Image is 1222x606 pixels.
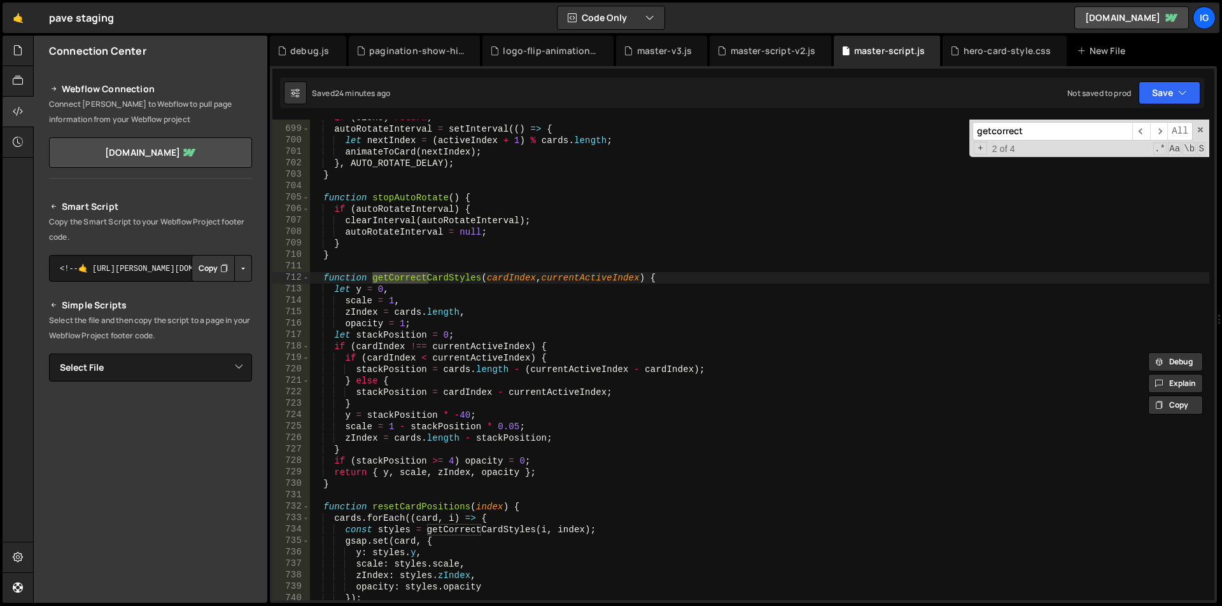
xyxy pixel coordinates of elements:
[973,122,1132,141] input: Search for
[49,199,252,214] h2: Smart Script
[272,581,310,593] div: 739
[272,501,310,513] div: 732
[558,6,664,29] button: Code Only
[272,513,310,524] div: 733
[1132,122,1150,141] span: ​
[49,44,146,58] h2: Connection Center
[272,455,310,467] div: 728
[964,45,1051,57] div: hero-card-style.css
[49,10,114,25] div: pave staging
[49,97,252,127] p: Connect [PERSON_NAME] to Webflow to pull page information from your Webflow project
[272,215,310,226] div: 707
[731,45,816,57] div: master-script-v2.js
[272,387,310,398] div: 722
[1148,352,1203,371] button: Debug
[272,135,310,146] div: 700
[272,238,310,249] div: 709
[1167,122,1193,141] span: Alt-Enter
[272,467,310,478] div: 729
[854,45,925,57] div: master-script.js
[272,535,310,547] div: 735
[1153,142,1167,155] span: RegExp Search
[49,298,252,313] h2: Simple Scripts
[1074,6,1189,29] a: [DOMAIN_NAME]
[272,524,310,535] div: 734
[290,45,329,57] div: debug.js
[1193,6,1216,29] a: ig
[974,142,987,155] span: Toggle Replace mode
[272,146,310,158] div: 701
[272,158,310,169] div: 702
[312,88,390,99] div: Saved
[1077,45,1130,57] div: New File
[192,255,252,282] div: Button group with nested dropdown
[272,570,310,581] div: 738
[49,137,252,168] a: [DOMAIN_NAME]
[3,3,34,33] a: 🤙
[272,192,310,203] div: 705
[272,329,310,341] div: 717
[272,478,310,490] div: 730
[335,88,390,99] div: 24 minutes ago
[272,306,310,318] div: 715
[369,45,465,57] div: pagination-show-hide.js
[272,341,310,352] div: 718
[272,123,310,135] div: 699
[49,255,252,282] textarea: <!--🤙 [URL][PERSON_NAME][DOMAIN_NAME]> <script>document.addEventListener("DOMContentLoaded", func...
[272,421,310,432] div: 725
[49,81,252,97] h2: Webflow Connection
[272,203,310,215] div: 706
[272,249,310,261] div: 710
[272,547,310,558] div: 736
[272,272,310,284] div: 712
[503,45,598,57] div: logo-flip-animation.js
[987,143,1020,155] span: 2 of 4
[1150,122,1168,141] span: ​
[1197,142,1205,155] span: Search In Selection
[49,313,252,343] p: Select the file and then copy the script to a page in your Webflow Project footer code.
[272,169,310,181] div: 703
[272,364,310,375] div: 720
[272,410,310,421] div: 724
[272,261,310,272] div: 711
[272,432,310,444] div: 726
[49,403,253,517] iframe: YouTube video player
[272,295,310,306] div: 714
[1148,396,1203,415] button: Copy
[272,593,310,604] div: 740
[272,352,310,364] div: 719
[272,490,310,501] div: 731
[49,214,252,245] p: Copy the Smart Script to your Webflow Project footer code.
[272,558,310,570] div: 737
[637,45,692,57] div: master-v3.js
[272,284,310,295] div: 713
[272,226,310,238] div: 708
[272,181,310,192] div: 704
[1139,81,1200,104] button: Save
[272,444,310,455] div: 727
[1168,142,1181,155] span: CaseSensitive Search
[1067,88,1131,99] div: Not saved to prod
[272,398,310,410] div: 723
[192,255,235,282] button: Copy
[272,375,310,387] div: 721
[1183,142,1196,155] span: Whole Word Search
[272,318,310,329] div: 716
[1148,374,1203,393] button: Explain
